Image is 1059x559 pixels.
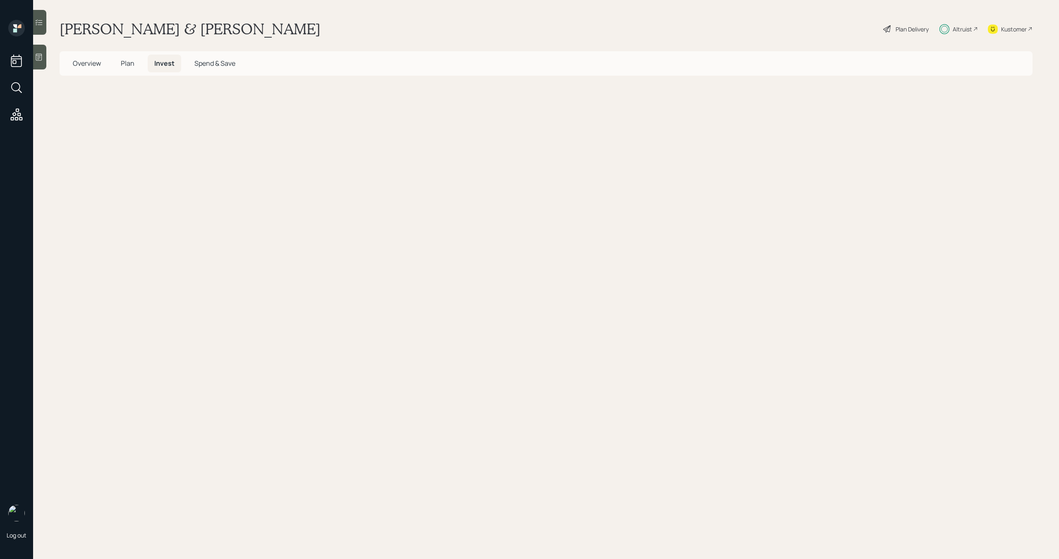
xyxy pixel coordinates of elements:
div: Plan Delivery [896,25,929,33]
h1: [PERSON_NAME] & [PERSON_NAME] [60,20,321,38]
div: Kustomer [1001,25,1027,33]
div: Altruist [953,25,972,33]
span: Spend & Save [194,59,235,68]
span: Plan [121,59,134,68]
span: Invest [154,59,175,68]
div: Log out [7,531,26,539]
span: Overview [73,59,101,68]
img: michael-russo-headshot.png [8,505,25,521]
